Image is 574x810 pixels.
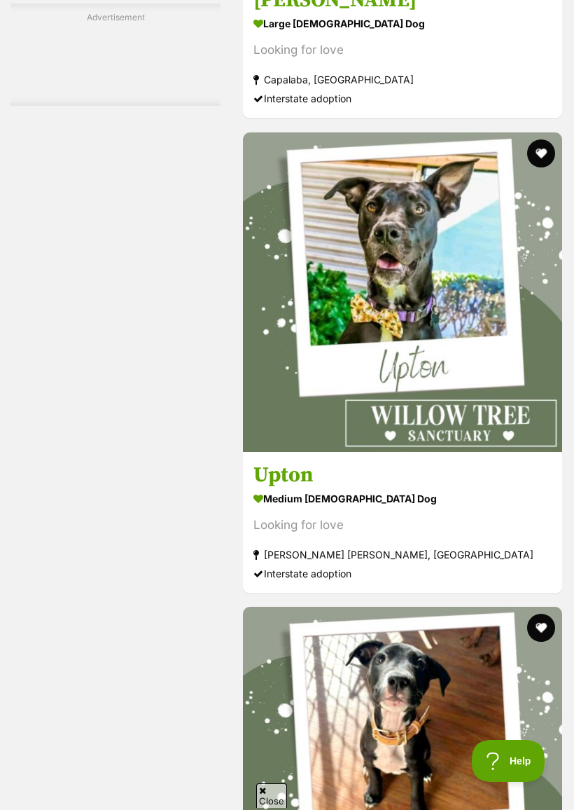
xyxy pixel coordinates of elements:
[527,614,555,642] button: favourite
[253,90,552,109] div: Interstate adoption
[253,14,552,34] strong: large [DEMOGRAPHIC_DATA] Dog
[253,462,552,488] h3: Upton
[243,451,562,593] a: Upton medium [DEMOGRAPHIC_DATA] Dog Looking for love [PERSON_NAME] [PERSON_NAME], [GEOGRAPHIC_DAT...
[253,564,552,583] div: Interstate adoption
[472,740,546,782] iframe: Help Scout Beacon - Open
[253,41,552,60] div: Looking for love
[527,139,555,167] button: favourite
[253,488,552,509] strong: medium [DEMOGRAPHIC_DATA] Dog
[243,132,562,452] img: Upton - Kelpie Dog
[256,783,287,808] span: Close
[253,516,552,535] div: Looking for love
[253,71,552,90] strong: Capalaba, [GEOGRAPHIC_DATA]
[10,4,220,106] div: Advertisement
[253,545,552,564] strong: [PERSON_NAME] [PERSON_NAME], [GEOGRAPHIC_DATA]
